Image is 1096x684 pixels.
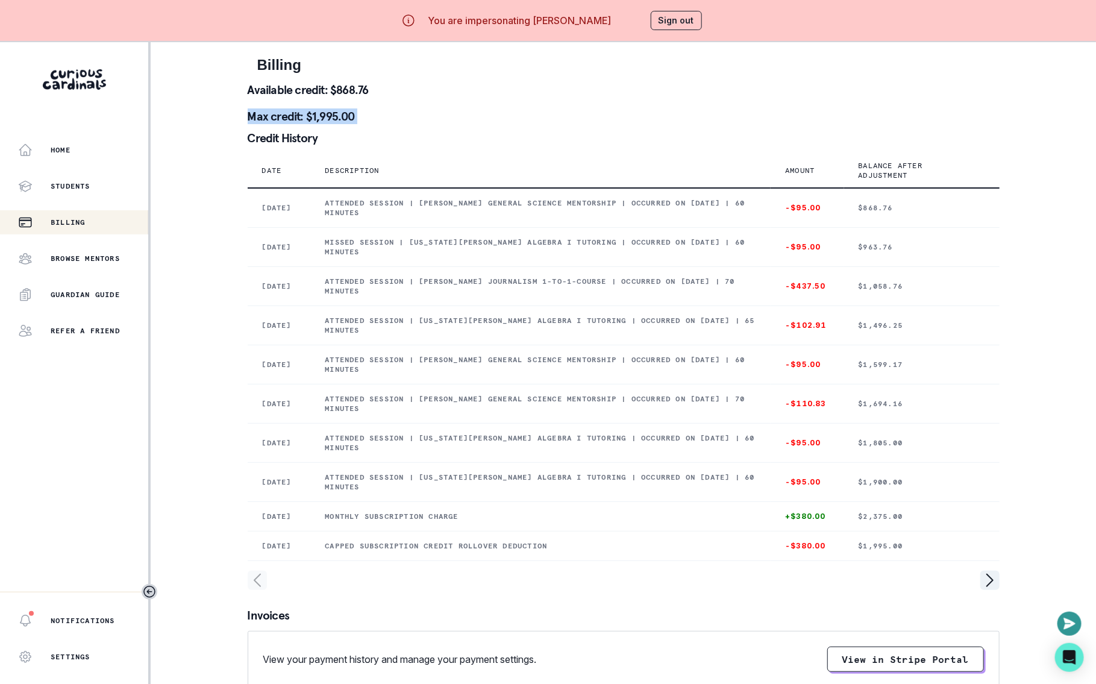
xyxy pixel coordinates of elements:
p: Missed session | [US_STATE][PERSON_NAME] Algebra I tutoring | Occurred on [DATE] | 60 minutes [325,237,756,257]
div: Open Intercom Messenger [1055,643,1084,672]
p: Date [262,166,282,175]
p: [DATE] [262,399,296,409]
p: $1,058.76 [859,281,985,291]
p: Notifications [51,616,115,626]
p: Invoices [248,609,1000,621]
p: Available credit: $868.76 [248,84,1000,96]
p: -$95.00 [785,360,829,369]
p: Attended session | [US_STATE][PERSON_NAME] Algebra I tutoring | Occurred on [DATE] | 60 minutes [325,472,756,492]
p: -$437.50 [785,281,829,291]
svg: page right [980,571,1000,590]
p: $2,375.00 [859,512,985,521]
p: Attended session | [PERSON_NAME] General Science Mentorship | Occurred on [DATE] | 60 minutes [325,355,756,374]
svg: page left [248,571,267,590]
p: $1,900.00 [859,477,985,487]
p: -$95.00 [785,477,829,487]
p: [DATE] [262,242,296,252]
img: Curious Cardinals Logo [43,69,106,90]
p: Browse Mentors [51,254,120,263]
p: [DATE] [262,438,296,448]
p: Credit History [248,132,1000,144]
p: Amount [785,166,815,175]
p: [DATE] [262,281,296,291]
p: -$380.00 [785,541,829,551]
p: $1,694.16 [859,399,985,409]
p: [DATE] [262,203,296,213]
p: $963.76 [859,242,985,252]
p: Attended session | [PERSON_NAME] Journalism 1-to-1-course | Occurred on [DATE] | 70 minutes [325,277,756,296]
p: Home [51,145,70,155]
p: -$102.91 [785,321,829,330]
button: View in Stripe Portal [827,647,984,672]
p: Settings [51,652,90,662]
p: You are impersonating [PERSON_NAME] [428,13,611,28]
p: +$380.00 [785,512,829,521]
p: -$95.00 [785,203,829,213]
button: Toggle sidebar [142,584,157,600]
p: Attended session | [US_STATE][PERSON_NAME] Algebra I tutoring | Occurred on [DATE] | 65 minutes [325,316,756,335]
p: Capped subscription credit rollover deduction [325,541,756,551]
p: Max credit: $1,995.00 [248,110,1000,122]
p: Monthly subscription charge [325,512,756,521]
p: $1,805.00 [859,438,985,448]
p: Attended session | [PERSON_NAME] General Science Mentorship | Occurred on [DATE] | 70 minutes [325,394,756,413]
p: Attended session | [US_STATE][PERSON_NAME] Algebra I tutoring | Occurred on [DATE] | 60 minutes [325,433,756,453]
p: $868.76 [859,203,985,213]
p: $1,599.17 [859,360,985,369]
p: Refer a friend [51,326,120,336]
p: [DATE] [262,360,296,369]
p: [DATE] [262,512,296,521]
p: Billing [51,218,85,227]
p: [DATE] [262,321,296,330]
p: Guardian Guide [51,290,120,300]
p: Description [325,166,379,175]
h2: Billing [257,57,990,74]
p: [DATE] [262,541,296,551]
p: Balance after adjustment [859,161,971,180]
p: Attended session | [PERSON_NAME] General Science Mentorship | Occurred on [DATE] | 60 minutes [325,198,756,218]
p: $1,496.25 [859,321,985,330]
button: Open or close messaging widget [1057,612,1082,636]
p: -$95.00 [785,242,829,252]
p: -$95.00 [785,438,829,448]
p: Students [51,181,90,191]
button: Sign out [651,11,702,30]
p: View your payment history and manage your payment settings. [263,652,537,667]
p: -$110.83 [785,399,829,409]
p: $1,995.00 [859,541,985,551]
p: [DATE] [262,477,296,487]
